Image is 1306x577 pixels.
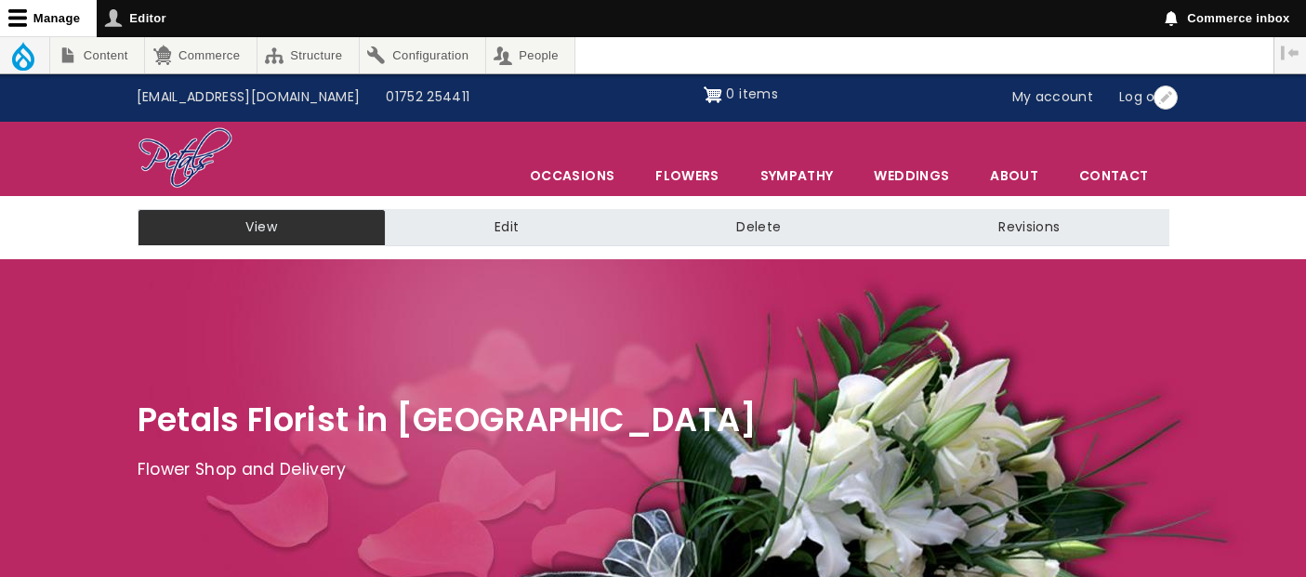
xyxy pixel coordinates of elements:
a: Contact [1060,156,1167,195]
a: About [970,156,1058,195]
a: My account [999,80,1107,115]
a: [EMAIL_ADDRESS][DOMAIN_NAME] [124,80,374,115]
img: Shopping cart [704,80,722,110]
a: Delete [627,209,890,246]
span: Weddings [854,156,969,195]
span: 0 items [726,85,777,103]
a: Structure [257,37,359,73]
a: Commerce [145,37,256,73]
a: Revisions [890,209,1168,246]
a: Edit [386,209,627,246]
a: 01752 254411 [373,80,482,115]
a: Shopping cart 0 items [704,80,778,110]
a: Content [50,37,144,73]
button: Vertical orientation [1274,37,1306,69]
a: Log out [1106,80,1182,115]
a: People [486,37,575,73]
a: View [138,209,386,246]
img: Home [138,126,233,191]
a: Configuration [360,37,485,73]
span: Petals Florist in [GEOGRAPHIC_DATA] [138,397,758,442]
p: Flower Shop and Delivery [138,456,1169,484]
a: Sympathy [741,156,853,195]
button: Open User account menu configuration options [1154,85,1178,110]
nav: Tabs [124,209,1183,246]
span: Occasions [510,156,634,195]
a: Flowers [636,156,738,195]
